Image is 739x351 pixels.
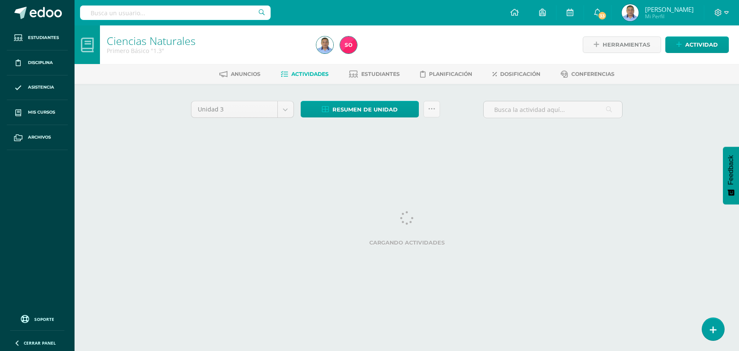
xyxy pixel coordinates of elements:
span: Disciplina [28,59,53,66]
a: Herramientas [583,36,661,53]
span: Unidad 3 [198,101,271,117]
a: Soporte [10,313,64,324]
a: Asistencia [7,75,68,100]
span: Mi Perfil [645,13,694,20]
a: Estudiantes [7,25,68,50]
a: Anuncios [219,67,260,81]
span: Soporte [34,316,54,322]
img: 23e8710bf1a66a253e536f1c80b3e19a.png [622,4,639,21]
label: Cargando actividades [191,240,623,246]
span: Resumen de unidad [332,102,398,117]
span: Actividades [291,71,329,77]
span: Feedback [727,155,735,185]
input: Busca un usuario... [80,6,271,20]
a: Conferencias [561,67,614,81]
span: Cerrar panel [24,340,56,346]
a: Planificación [420,67,472,81]
img: b0a6f916ea48b184f4f9b4026b169998.png [340,36,357,53]
span: Herramientas [603,37,650,53]
span: Planificación [429,71,472,77]
a: Estudiantes [349,67,400,81]
a: Ciencias Naturales [107,33,196,48]
span: Mis cursos [28,109,55,116]
input: Busca la actividad aquí... [484,101,622,118]
span: Asistencia [28,84,54,91]
span: Anuncios [231,71,260,77]
a: Actividad [665,36,729,53]
span: 33 [598,11,607,20]
img: 23e8710bf1a66a253e536f1c80b3e19a.png [316,36,333,53]
span: Estudiantes [361,71,400,77]
a: Disciplina [7,50,68,75]
button: Feedback - Mostrar encuesta [723,147,739,204]
div: Primero Básico '1.3' [107,47,306,55]
h1: Ciencias Naturales [107,35,306,47]
a: Dosificación [493,67,540,81]
a: Resumen de unidad [301,101,419,117]
a: Unidad 3 [191,101,293,117]
span: Archivos [28,134,51,141]
span: Dosificación [500,71,540,77]
a: Archivos [7,125,68,150]
a: Mis cursos [7,100,68,125]
span: Actividad [685,37,718,53]
a: Actividades [281,67,329,81]
span: [PERSON_NAME] [645,5,694,14]
span: Conferencias [571,71,614,77]
span: Estudiantes [28,34,59,41]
